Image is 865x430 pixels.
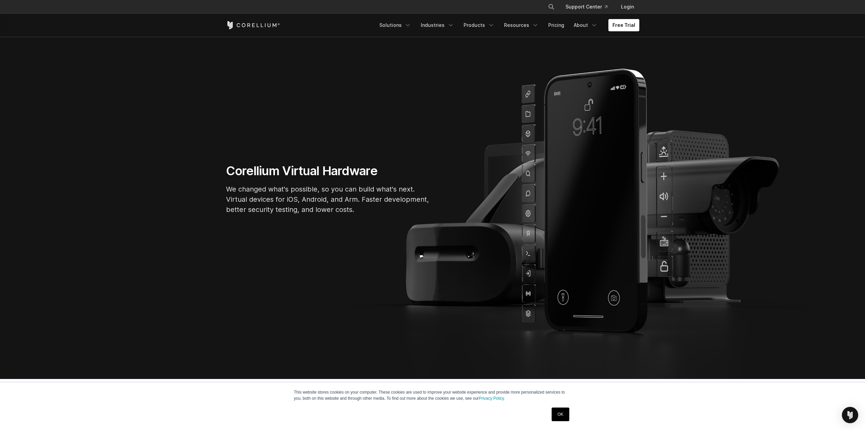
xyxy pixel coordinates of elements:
a: Solutions [375,19,415,31]
a: Corellium Home [226,21,280,29]
p: This website stores cookies on your computer. These cookies are used to improve your website expe... [294,389,571,401]
a: Resources [500,19,543,31]
a: Industries [417,19,458,31]
a: Pricing [544,19,568,31]
a: Support Center [560,1,613,13]
a: Login [616,1,639,13]
div: Open Intercom Messenger [842,407,858,423]
a: Free Trial [608,19,639,31]
button: Search [545,1,557,13]
a: Products [460,19,499,31]
a: About [570,19,602,31]
div: Navigation Menu [375,19,639,31]
a: Privacy Policy. [479,396,505,401]
a: OK [552,408,569,421]
h1: Corellium Virtual Hardware [226,163,430,179]
div: Navigation Menu [540,1,639,13]
p: We changed what's possible, so you can build what's next. Virtual devices for iOS, Android, and A... [226,184,430,215]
